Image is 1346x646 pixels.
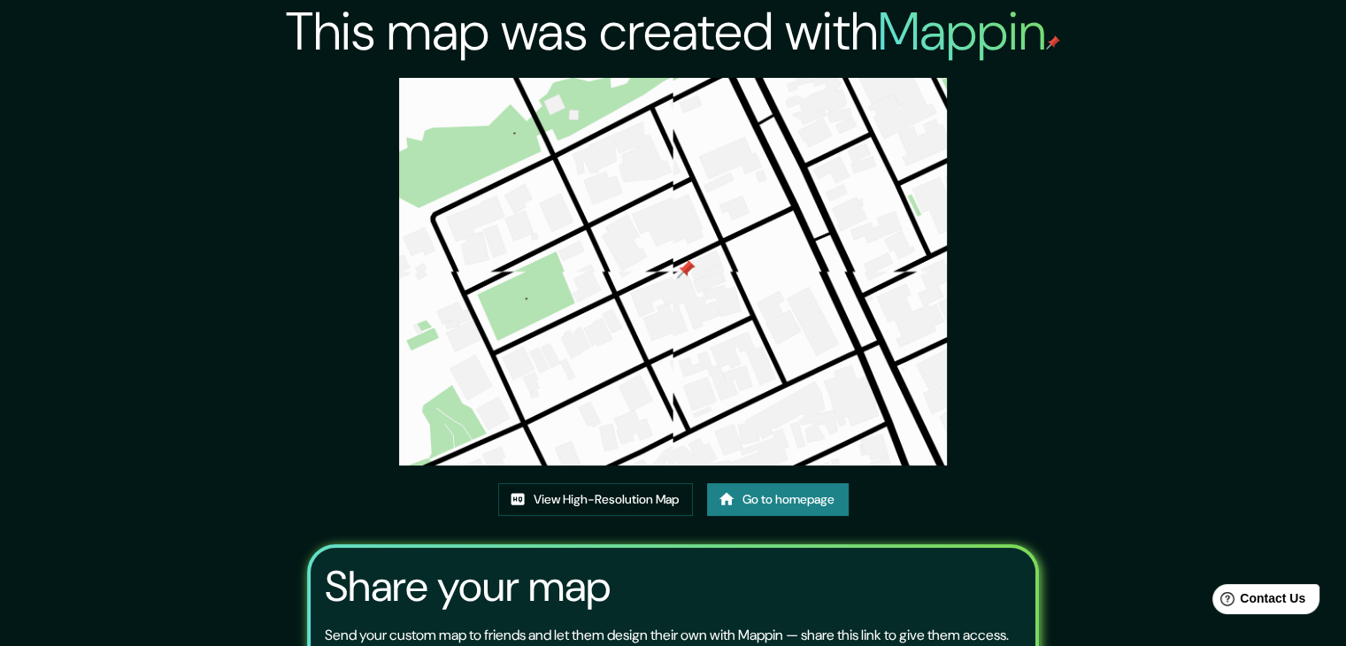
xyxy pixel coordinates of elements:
[399,78,947,465] img: created-map
[498,483,693,516] a: View High-Resolution Map
[1046,35,1060,50] img: mappin-pin
[707,483,849,516] a: Go to homepage
[325,625,1009,646] p: Send your custom map to friends and let them design their own with Mappin — share this link to gi...
[1188,577,1327,627] iframe: Help widget launcher
[325,562,611,611] h3: Share your map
